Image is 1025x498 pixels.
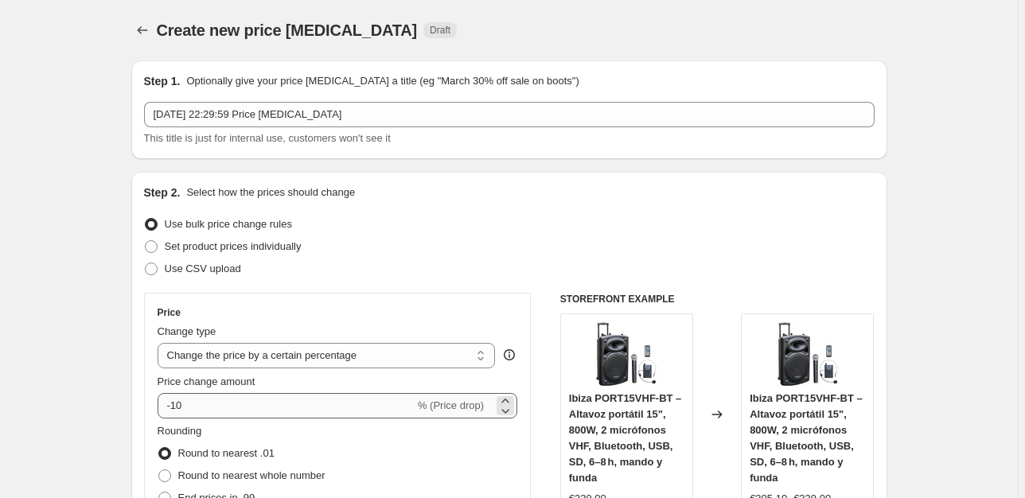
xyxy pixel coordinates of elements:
[157,21,418,39] span: Create new price [MEDICAL_DATA]
[569,392,682,484] span: Ibiza PORT15VHF-BT – Altavoz portátil 15", 800W, 2 micrófonos VHF, Bluetooth, USB, SD, 6–8 h, man...
[165,263,241,274] span: Use CSV upload
[186,185,355,200] p: Select how the prices should change
[158,425,202,437] span: Rounding
[186,73,579,89] p: Optionally give your price [MEDICAL_DATA] a title (eg "March 30% off sale on boots")
[501,347,517,363] div: help
[776,322,840,386] img: 81Hct1h2hoL_80x.jpg
[158,325,216,337] span: Change type
[178,447,275,459] span: Round to nearest .01
[165,240,302,252] span: Set product prices individually
[594,322,658,386] img: 81Hct1h2hoL_80x.jpg
[144,102,875,127] input: 30% off holiday sale
[158,375,255,387] span: Price change amount
[144,132,391,144] span: This title is just for internal use, customers won't see it
[560,293,875,305] h6: STOREFRONT EXAMPLE
[158,393,415,418] input: -15
[750,392,863,484] span: Ibiza PORT15VHF-BT – Altavoz portátil 15", 800W, 2 micrófonos VHF, Bluetooth, USB, SD, 6–8 h, man...
[418,399,484,411] span: % (Price drop)
[430,24,450,37] span: Draft
[144,73,181,89] h2: Step 1.
[178,469,325,481] span: Round to nearest whole number
[131,19,154,41] button: Price change jobs
[144,185,181,200] h2: Step 2.
[158,306,181,319] h3: Price
[165,218,292,230] span: Use bulk price change rules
